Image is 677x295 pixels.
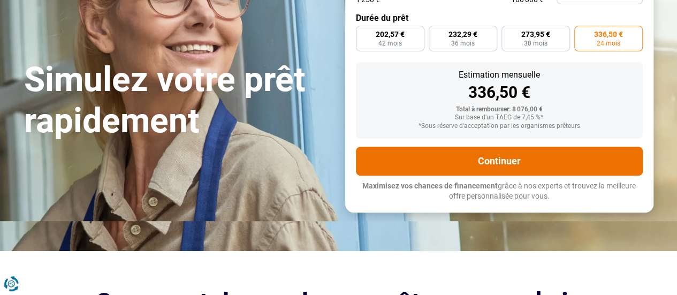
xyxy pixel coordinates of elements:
[356,13,643,23] label: Durée du prêt
[364,71,634,79] div: Estimation mensuelle
[356,147,643,176] button: Continuer
[24,59,332,142] h1: Simulez votre prêt rapidement
[362,181,498,190] span: Maximisez vos chances de financement
[521,31,550,38] span: 273,95 €
[597,40,620,47] span: 24 mois
[364,114,634,122] div: Sur base d'un TAEG de 7,45 %*
[378,40,402,47] span: 42 mois
[364,85,634,101] div: 336,50 €
[524,40,547,47] span: 30 mois
[356,181,643,202] p: grâce à nos experts et trouvez la meilleure offre personnalisée pour vous.
[376,31,405,38] span: 202,57 €
[594,31,623,38] span: 336,50 €
[451,40,475,47] span: 36 mois
[448,31,477,38] span: 232,29 €
[364,106,634,114] div: Total à rembourser: 8 076,00 €
[364,123,634,130] div: *Sous réserve d'acceptation par les organismes prêteurs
